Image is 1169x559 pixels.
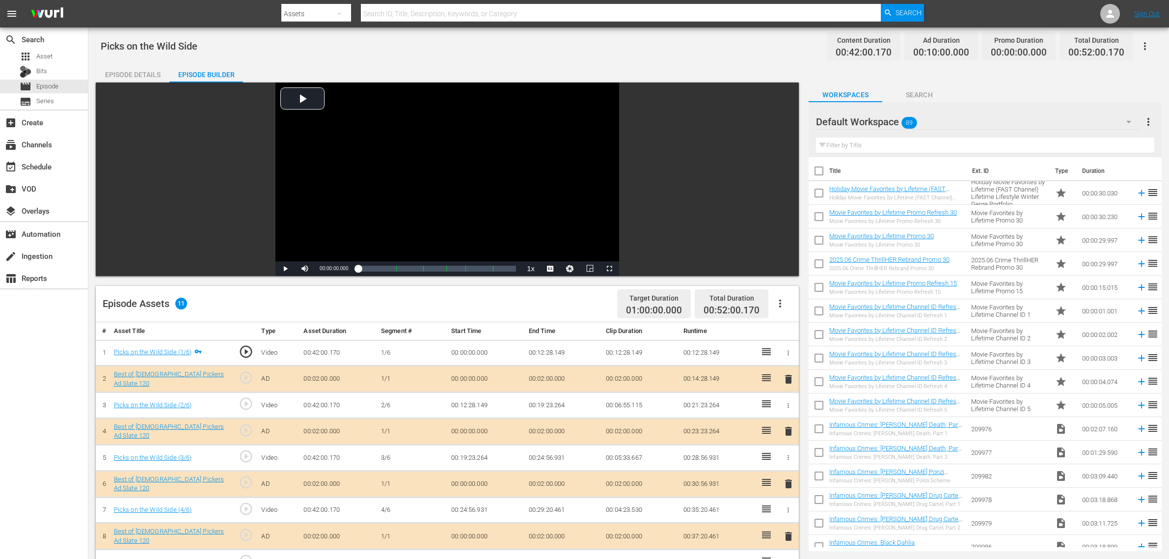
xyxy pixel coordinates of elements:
span: reorder [1147,422,1159,434]
button: Fullscreen [599,261,619,276]
div: Movie Favorites by Lifetime Promo Refresh 15 [829,289,957,295]
td: 209978 [967,488,1051,511]
div: Promo Duration [991,33,1047,47]
div: Movie Favorites by Lifetime Channel ID Refresh 3 [829,360,963,366]
div: Movie Favorites by Lifetime Promo 30 [829,242,934,248]
a: Best of [DEMOGRAPHIC_DATA] Pickers Ad Slate 120 [114,370,224,387]
button: delete [783,372,794,386]
td: 00:00:30.230 [1078,205,1132,228]
a: 2025.06 Crime ThrillHER Rebrand Promo 30 [829,256,950,263]
td: 00:00:00.000 [447,418,525,445]
span: Channels [5,139,17,151]
td: 00:28:56.931 [680,445,757,471]
td: 209979 [967,511,1051,535]
td: 2 [96,366,110,392]
td: 00:02:00.000 [525,418,602,445]
span: Promo [1055,258,1067,270]
td: 00:02:00.000 [299,523,377,550]
button: Captions [541,261,560,276]
a: Best of [DEMOGRAPHIC_DATA] Pickers Ad Slate 120 [114,475,224,492]
td: 209986 [967,535,1051,559]
svg: Add to Episode [1136,376,1147,387]
svg: Add to Episode [1136,353,1147,363]
div: Movie Favorites by Lifetime Channel ID Refresh 5 [829,407,963,413]
a: Holiday Movie Favorites by Lifetime (FAST Channel) Lifetime Lifestyle Winter Genre Portfolio [829,185,950,207]
svg: Add to Episode [1136,211,1147,222]
span: 11 [175,298,187,309]
td: 00:42:00.170 [299,445,377,471]
div: Default Workspace [816,108,1141,136]
td: 2025.06 Crime ThrillHER Rebrand Promo 30 [967,252,1051,276]
span: Promo [1055,187,1067,199]
div: Total Duration [704,291,760,305]
span: play_circle_outline [239,344,253,359]
button: delete [783,477,794,491]
td: 00:02:00.000 [602,471,680,497]
td: 4 [96,418,110,445]
td: Movie Favorites by Lifetime Promo 30 [967,205,1051,228]
a: Movie Favorites by Lifetime Channel ID Refresh 4 [829,374,960,389]
a: Movie Favorites by Lifetime Channel ID Refresh 1 [829,303,960,318]
span: Promo [1055,211,1067,223]
td: 1 [96,340,110,366]
button: Jump To Time [560,261,580,276]
span: Series [20,96,31,108]
td: 00:00:29.997 [1078,252,1132,276]
th: Runtime [680,322,757,340]
div: Movie Favorites by Lifetime Channel ID Refresh 1 [829,312,963,319]
div: Total Duration [1068,33,1124,47]
span: Series [36,96,54,106]
td: 00:02:00.000 [525,471,602,497]
span: Bits [36,66,47,76]
td: Video [257,445,299,471]
td: 1/1 [377,523,447,550]
td: 1/1 [377,471,447,497]
span: Video [1055,517,1067,529]
td: 00:02:00.000 [299,471,377,497]
a: Sign Out [1134,10,1160,18]
button: Search [881,4,924,22]
svg: Add to Episode [1136,423,1147,434]
svg: Add to Episode [1136,471,1147,481]
span: VOD [5,183,17,195]
span: Search [882,89,956,101]
td: 00:24:56.931 [447,497,525,523]
td: Movie Favorites by Lifetime Promo 30 [967,228,1051,252]
td: 00:02:00.000 [299,418,377,445]
span: Search [5,34,17,46]
td: 1/1 [377,366,447,392]
td: Video [257,340,299,366]
td: AD [257,366,299,392]
td: 7 [96,497,110,523]
td: 00:37:20.461 [680,523,757,550]
button: Mute [295,261,315,276]
div: Infamous Crimes: [PERSON_NAME] Ponzi Scheme [829,477,963,484]
td: AD [257,471,299,497]
span: 00:52:00.170 [1068,47,1124,58]
span: delete [783,531,794,542]
td: Movie Favorites by Lifetime Channel ID 4 [967,370,1051,393]
td: 00:00:29.997 [1078,228,1132,252]
button: Picture-in-Picture [580,261,599,276]
td: 00:03:11.725 [1078,511,1132,535]
a: Movie Favorites by Lifetime Channel ID Refresh 5 [829,397,960,412]
span: reorder [1147,352,1159,363]
div: Holiday Movie Favorites by Lifetime (FAST Channel) Lifetime Lifestyle Winter Genre Portfolio [829,195,963,201]
button: Episode Details [96,63,169,83]
span: reorder [1147,281,1159,293]
td: 00:12:28.149 [602,340,680,366]
div: 2025.06 Crime ThrillHER Rebrand Promo 30 [829,265,950,272]
img: ans4CAIJ8jUAAAAAAAAAAAAAAAAAAAAAAAAgQb4GAAAAAAAAAAAAAAAAAAAAAAAAJMjXAAAAAAAAAAAAAAAAAAAAAAAAgAT5G... [24,2,71,26]
a: Best of [DEMOGRAPHIC_DATA] Pickers Ad Slate 120 [114,423,224,440]
span: Picks on the Wild Side [101,40,197,52]
span: Ingestion [5,251,17,262]
div: Episode Details [96,63,169,86]
td: 00:23:23.264 [680,418,757,445]
span: Overlays [5,205,17,217]
div: Progress Bar [358,266,516,272]
button: delete [783,424,794,439]
th: Segment # [377,322,447,340]
svg: Add to Episode [1136,400,1147,411]
span: Create [5,117,17,129]
th: Duration [1076,157,1135,185]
